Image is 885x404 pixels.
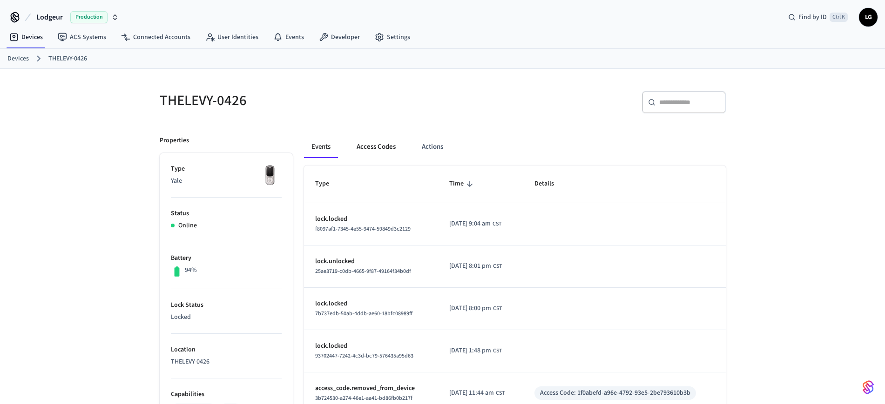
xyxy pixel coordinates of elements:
[185,265,197,275] p: 94%
[349,136,403,158] button: Access Codes
[50,29,114,46] a: ACS Systems
[171,390,282,399] p: Capabilities
[171,357,282,367] p: THELEVY-0426
[315,214,427,224] p: lock.locked
[36,12,63,23] span: Lodgeur
[258,164,282,187] img: Yale Assure Touchscreen Wifi Smart Lock, Satin Nickel, Front
[70,11,108,23] span: Production
[449,388,494,398] span: [DATE] 11:44 am
[171,164,282,174] p: Type
[449,304,502,313] div: America/Guatemala
[859,8,878,26] button: LG
[311,29,367,46] a: Developer
[315,267,411,275] span: 25ae3719-c0db-4665-9f87-49164f34b0df
[171,176,282,186] p: Yale
[449,177,476,191] span: Time
[496,389,505,397] span: CST
[781,9,855,26] div: Find by IDCtrl K
[315,225,411,233] span: f8097af1-7345-4e55-9474-59849d3c2129
[315,310,412,318] span: 7b737edb-50ab-4ddb-ae60-18bfc08989ff
[160,91,437,110] h5: THELEVY-0426
[171,345,282,355] p: Location
[449,346,502,356] div: America/Guatemala
[449,388,505,398] div: America/Guatemala
[449,346,491,356] span: [DATE] 1:48 pm
[449,219,501,229] div: America/Guatemala
[540,388,690,398] div: Access Code: 1f0abefd-a96e-4792-93e5-2be793610b3b
[171,300,282,310] p: Lock Status
[315,257,427,266] p: lock.unlocked
[315,384,427,393] p: access_code.removed_from_device
[367,29,418,46] a: Settings
[449,219,491,229] span: [DATE] 9:04 am
[7,54,29,64] a: Devices
[860,9,877,26] span: LG
[2,29,50,46] a: Devices
[171,209,282,219] p: Status
[493,305,502,313] span: CST
[830,13,848,22] span: Ctrl K
[160,136,189,146] p: Properties
[493,347,502,355] span: CST
[48,54,87,64] a: THELEVY-0426
[493,220,501,228] span: CST
[449,304,491,313] span: [DATE] 8:00 pm
[315,299,427,309] p: lock.locked
[315,177,341,191] span: Type
[449,261,491,271] span: [DATE] 8:01 pm
[266,29,311,46] a: Events
[798,13,827,22] span: Find by ID
[315,341,427,351] p: lock.locked
[304,136,338,158] button: Events
[315,394,412,402] span: 3b724530-a274-46e1-aa41-bd86fb0b217f
[315,352,413,360] span: 93702447-7242-4c3d-bc79-576435a95d63
[198,29,266,46] a: User Identities
[171,253,282,263] p: Battery
[863,380,874,395] img: SeamLogoGradient.69752ec5.svg
[304,136,726,158] div: ant example
[171,312,282,322] p: Locked
[449,261,502,271] div: America/Guatemala
[414,136,451,158] button: Actions
[493,262,502,271] span: CST
[534,177,566,191] span: Details
[178,221,197,231] p: Online
[114,29,198,46] a: Connected Accounts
